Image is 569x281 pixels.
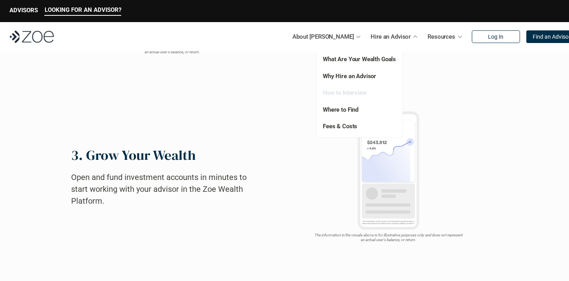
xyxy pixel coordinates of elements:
p: ADVISORS [9,7,38,14]
em: The information in the visuals above is for illustrative purposes only and does not represent [315,233,463,237]
em: an actual user's balance, or return. [361,238,416,242]
p: LOOKING FOR AN ADVISOR? [45,6,121,13]
a: Fees & Costs [323,123,357,130]
a: How to Interview [323,89,367,96]
h2: 3. Grow Your Wealth [71,147,196,163]
p: Log In [488,34,503,40]
p: About [PERSON_NAME] [292,31,354,43]
a: Why Hire an Advisor [323,73,376,80]
em: an actual user's balance, or return. [145,50,200,54]
p: Hire an Advisor [371,31,411,43]
h2: Open and fund investment accounts in minutes to start working with your advisor in the Zoe Wealth... [71,171,261,207]
a: What Are Your Wealth Goals [323,56,396,63]
a: Where to Find [323,106,358,113]
a: Log In [472,30,520,43]
p: Resources [428,31,455,43]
